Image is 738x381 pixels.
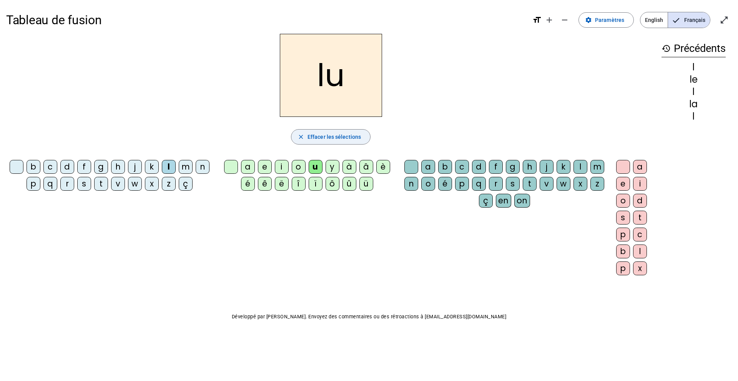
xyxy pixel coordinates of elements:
[77,177,91,191] div: s
[145,177,159,191] div: x
[275,177,289,191] div: ë
[472,160,486,174] div: d
[342,177,356,191] div: û
[716,12,732,28] button: Entrer en plein écran
[590,160,604,174] div: m
[633,261,647,275] div: x
[241,160,255,174] div: a
[662,40,726,57] h3: Précédents
[342,160,356,174] div: à
[662,112,726,121] div: l
[523,177,537,191] div: t
[326,160,339,174] div: y
[557,160,570,174] div: k
[455,160,469,174] div: c
[43,177,57,191] div: q
[359,160,373,174] div: â
[578,12,634,28] button: Paramètres
[241,177,255,191] div: é
[77,160,91,174] div: f
[94,177,108,191] div: t
[532,15,542,25] mat-icon: format_size
[590,177,604,191] div: z
[633,245,647,258] div: l
[280,34,382,117] h2: lu
[489,177,503,191] div: r
[506,160,520,174] div: g
[573,177,587,191] div: x
[421,177,435,191] div: o
[298,133,304,140] mat-icon: close
[542,12,557,28] button: Augmenter la taille de la police
[179,160,193,174] div: m
[43,160,57,174] div: c
[506,177,520,191] div: s
[60,160,74,174] div: d
[94,160,108,174] div: g
[275,160,289,174] div: i
[662,87,726,96] div: l
[479,194,493,208] div: ç
[640,12,710,28] mat-button-toggle-group: Language selection
[523,160,537,174] div: h
[359,177,373,191] div: ü
[668,12,710,28] span: Français
[111,177,125,191] div: v
[633,160,647,174] div: a
[557,12,572,28] button: Diminuer la taille de la police
[616,194,630,208] div: o
[60,177,74,191] div: r
[292,160,306,174] div: o
[560,15,569,25] mat-icon: remove
[662,44,671,53] mat-icon: history
[404,177,418,191] div: n
[455,177,469,191] div: p
[128,177,142,191] div: w
[616,211,630,225] div: s
[472,177,486,191] div: q
[595,15,624,25] span: Paramètres
[720,15,729,25] mat-icon: open_in_full
[633,194,647,208] div: d
[545,15,554,25] mat-icon: add
[258,177,272,191] div: ê
[326,177,339,191] div: ô
[128,160,142,174] div: j
[291,129,371,145] button: Effacer les sélections
[616,228,630,241] div: p
[438,160,452,174] div: b
[421,160,435,174] div: a
[145,160,159,174] div: k
[258,160,272,174] div: e
[196,160,209,174] div: n
[6,312,732,321] p: Développé par [PERSON_NAME]. Envoyez des commentaires ou des rétroactions à [EMAIL_ADDRESS][DOMAI...
[662,100,726,109] div: la
[438,177,452,191] div: é
[633,228,647,241] div: c
[640,12,668,28] span: English
[633,211,647,225] div: t
[162,177,176,191] div: z
[179,177,193,191] div: ç
[111,160,125,174] div: h
[633,177,647,191] div: i
[292,177,306,191] div: î
[6,8,526,32] h1: Tableau de fusion
[585,17,592,23] mat-icon: settings
[514,194,530,208] div: on
[27,177,40,191] div: p
[489,160,503,174] div: f
[309,160,322,174] div: u
[309,177,322,191] div: ï
[616,177,630,191] div: e
[376,160,390,174] div: è
[662,75,726,84] div: le
[540,160,553,174] div: j
[662,63,726,72] div: l
[307,132,361,141] span: Effacer les sélections
[496,194,511,208] div: en
[557,177,570,191] div: w
[27,160,40,174] div: b
[616,261,630,275] div: p
[573,160,587,174] div: l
